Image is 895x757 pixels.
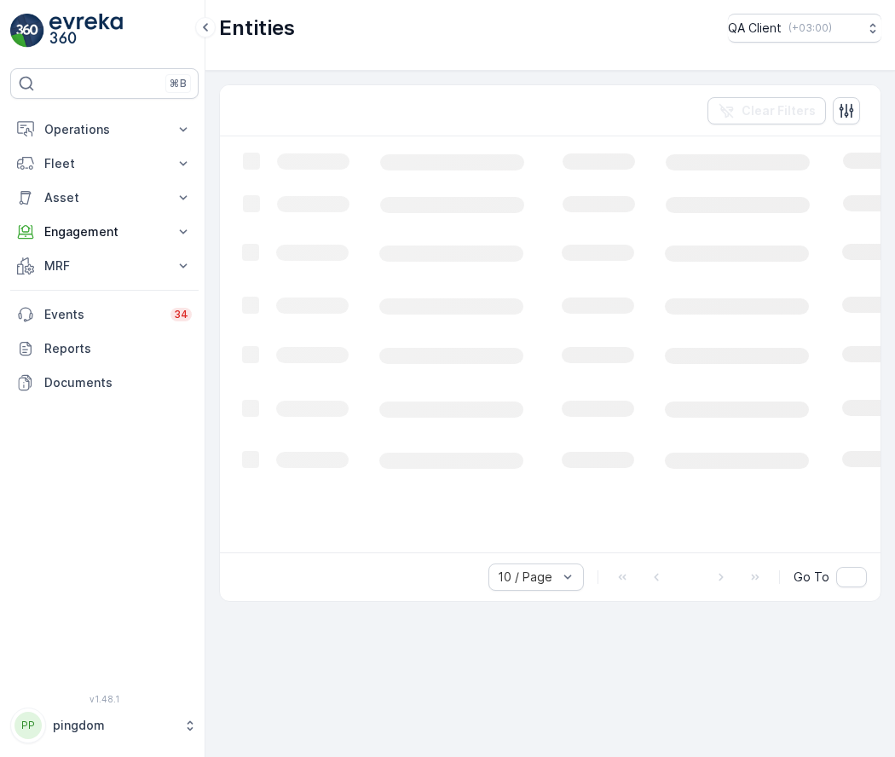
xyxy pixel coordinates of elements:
p: Operations [44,121,165,138]
p: pingdom [53,717,175,734]
button: Fleet [10,147,199,181]
img: logo_light-DOdMpM7g.png [49,14,123,48]
span: Go To [794,569,829,586]
button: MRF [10,249,199,283]
img: logo [10,14,44,48]
button: PPpingdom [10,708,199,743]
p: QA Client [728,20,782,37]
p: Engagement [44,223,165,240]
button: Clear Filters [707,97,826,124]
button: QA Client(+03:00) [728,14,881,43]
a: Documents [10,366,199,400]
button: Asset [10,181,199,215]
p: ( +03:00 ) [788,21,832,35]
p: Fleet [44,155,165,172]
p: Reports [44,340,192,357]
p: MRF [44,257,165,274]
p: Documents [44,374,192,391]
button: Operations [10,113,199,147]
p: Clear Filters [742,102,816,119]
div: PP [14,712,42,739]
p: Asset [44,189,165,206]
a: Events34 [10,298,199,332]
button: Engagement [10,215,199,249]
span: v 1.48.1 [10,694,199,704]
a: Reports [10,332,199,366]
p: Entities [219,14,295,42]
p: Events [44,306,160,323]
p: 34 [174,308,188,321]
p: ⌘B [170,77,187,90]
